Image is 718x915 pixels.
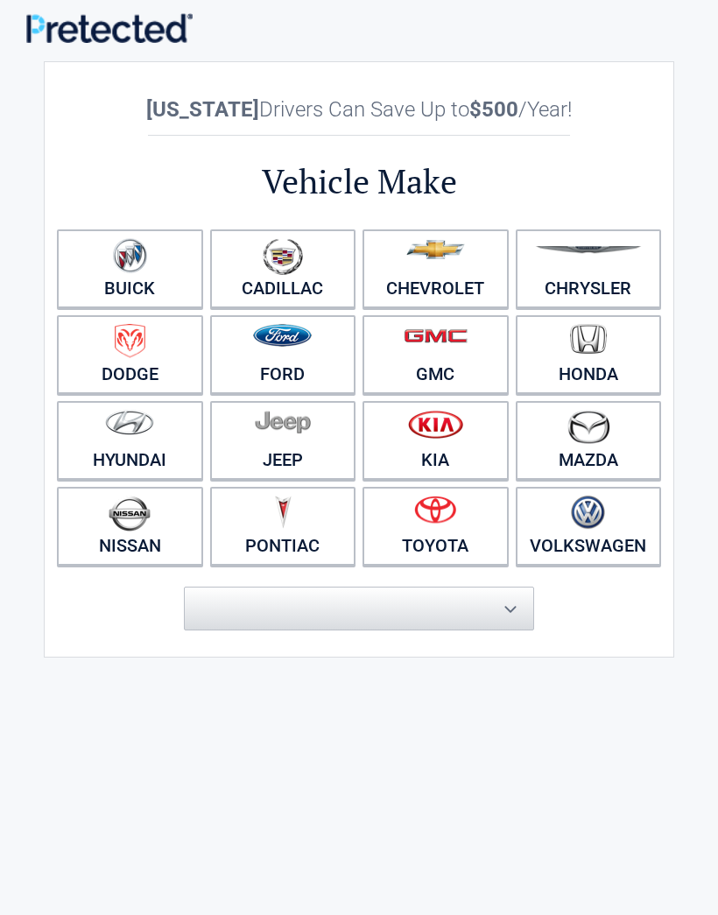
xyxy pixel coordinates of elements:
[57,315,203,394] a: Dodge
[53,97,665,122] h2: Drivers Can Save Up to /Year
[408,410,463,439] img: kia
[263,238,303,275] img: cadillac
[113,238,147,273] img: buick
[414,496,456,524] img: toyota
[105,410,154,435] img: hyundai
[53,159,665,204] h2: Vehicle Make
[404,328,468,343] img: gmc
[210,401,356,480] a: Jeep
[535,246,642,254] img: chrysler
[516,315,662,394] a: Honda
[115,324,145,358] img: dodge
[406,240,465,259] img: chevrolet
[516,487,662,566] a: Volkswagen
[469,97,518,122] b: $500
[516,229,662,308] a: Chrysler
[210,229,356,308] a: Cadillac
[363,487,509,566] a: Toyota
[274,496,292,529] img: pontiac
[57,229,203,308] a: Buick
[363,401,509,480] a: Kia
[210,487,356,566] a: Pontiac
[567,410,610,444] img: mazda
[363,315,509,394] a: GMC
[57,401,203,480] a: Hyundai
[26,13,193,43] img: Main Logo
[571,496,605,530] img: volkswagen
[210,315,356,394] a: Ford
[363,229,509,308] a: Chevrolet
[109,496,151,531] img: nissan
[57,487,203,566] a: Nissan
[253,324,312,347] img: ford
[570,324,607,355] img: honda
[255,410,311,434] img: jeep
[146,97,259,122] b: [US_STATE]
[516,401,662,480] a: Mazda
